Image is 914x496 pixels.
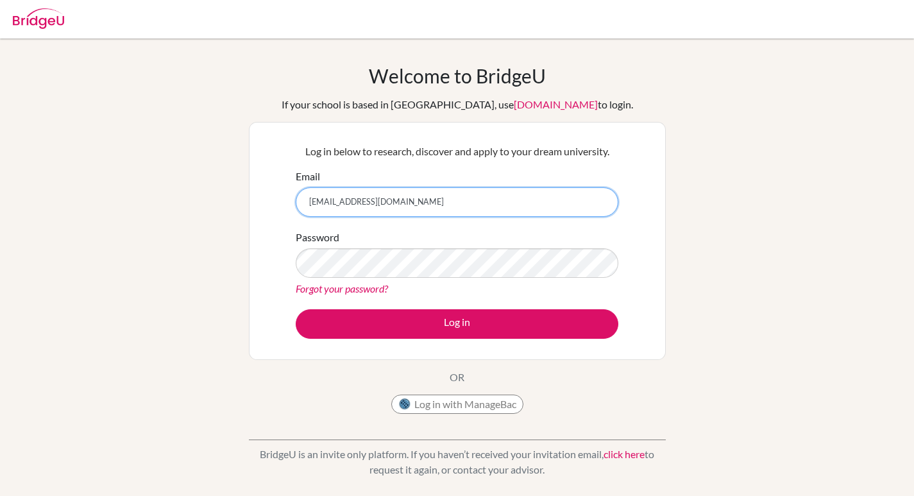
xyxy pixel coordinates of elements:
p: Log in below to research, discover and apply to your dream university. [296,144,618,159]
a: [DOMAIN_NAME] [514,98,598,110]
p: BridgeU is an invite only platform. If you haven’t received your invitation email, to request it ... [249,447,666,477]
label: Email [296,169,320,184]
p: OR [450,370,464,385]
div: If your school is based in [GEOGRAPHIC_DATA], use to login. [282,97,633,112]
h1: Welcome to BridgeU [369,64,546,87]
a: Forgot your password? [296,282,388,295]
button: Log in with ManageBac [391,395,523,414]
button: Log in [296,309,618,339]
img: Bridge-U [13,8,64,29]
a: click here [604,448,645,460]
label: Password [296,230,339,245]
